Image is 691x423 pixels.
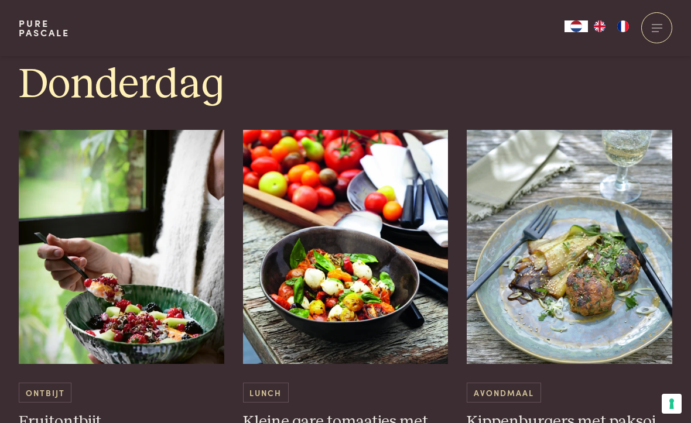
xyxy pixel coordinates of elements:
a: PurePascale [19,19,70,37]
aside: Language selected: Nederlands [565,20,635,32]
a: FR [611,20,635,32]
img: Kleine gare tomaatjes met mozzarellabolletjes [243,130,449,364]
span: Lunch [243,383,289,402]
ul: Language list [588,20,635,32]
button: Uw voorkeuren voor toestemming voor trackingtechnologieën [662,394,682,414]
h1: Donderdag [19,59,672,111]
img: Fruitontbijt [19,130,224,364]
span: Ontbijt [19,383,71,402]
img: Kippenburgers met paksoi [467,130,672,364]
div: Language [565,20,588,32]
a: EN [588,20,611,32]
span: Avondmaal [467,383,541,402]
a: NL [565,20,588,32]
